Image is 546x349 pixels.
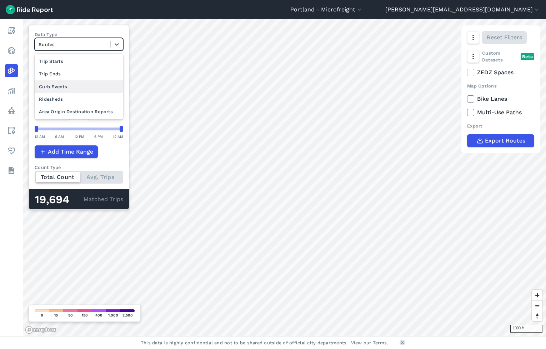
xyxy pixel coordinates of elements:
[35,55,123,68] div: Trip Starts
[35,93,123,105] div: Ridesheds
[35,80,123,93] div: Curb Events
[485,136,525,145] span: Export Routes
[5,64,18,77] a: Heatmaps
[48,148,93,156] span: Add Time Range
[5,144,18,157] a: Health
[467,83,534,89] div: Map Options
[29,189,129,209] div: Matched Trips
[35,31,123,38] label: Data Type
[532,311,542,321] button: Reset bearing to north
[5,84,18,97] a: Analyze
[467,123,534,129] div: Export
[532,290,542,300] button: Zoom in
[94,133,103,140] div: 6 PM
[467,134,534,147] button: Export Routes
[467,95,534,103] label: Bike Lanes
[467,68,534,77] label: ZEDZ Spaces
[521,53,534,60] div: Beta
[351,339,389,346] a: View our Terms.
[482,31,527,44] button: Reset Filters
[5,124,18,137] a: Areas
[385,5,540,14] button: [PERSON_NAME][EMAIL_ADDRESS][DOMAIN_NAME]
[35,68,123,80] div: Trip Ends
[35,105,123,118] div: Area Origin Destination Reports
[290,5,363,14] button: Portland - Microfreight
[532,300,542,311] button: Zoom out
[510,325,542,333] div: 1000 ft
[5,44,18,57] a: Realtime
[5,164,18,177] a: Datasets
[25,326,56,334] a: Mapbox logo
[35,133,45,140] div: 12 AM
[74,133,84,140] div: 12 PM
[5,24,18,37] a: Report
[487,33,522,42] span: Reset Filters
[35,195,84,204] div: 19,694
[5,104,18,117] a: Policy
[467,108,534,117] label: Multi-Use Paths
[35,145,98,158] button: Add Time Range
[23,19,546,336] canvas: Map
[113,133,123,140] div: 12 AM
[35,164,123,171] div: Count Type
[467,50,534,63] div: Custom Datasets
[55,133,64,140] div: 6 AM
[6,5,53,14] img: Ride Report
